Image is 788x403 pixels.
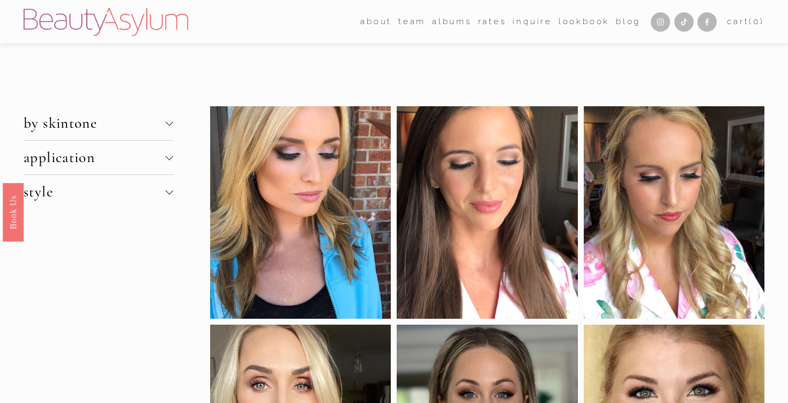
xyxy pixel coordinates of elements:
button: style [24,175,173,209]
a: Instagram [651,12,670,32]
img: Beauty Asylum | Bridal Hair &amp; Makeup Charlotte &amp; Atlanta [24,8,188,36]
a: Facebook [697,12,717,32]
a: folder dropdown [360,13,392,30]
a: Blog [616,13,641,30]
a: Rates [478,13,507,30]
a: 0 items in cart [727,14,764,29]
a: Book Us [3,182,24,241]
span: 0 [753,17,760,26]
a: TikTok [674,12,694,32]
span: team [398,14,426,29]
a: folder dropdown [398,13,426,30]
a: Inquire [512,13,552,30]
span: by skintone [24,114,166,132]
span: style [24,183,166,201]
a: Lookbook [559,13,609,30]
span: ( ) [749,17,764,26]
button: application [24,141,173,174]
span: about [360,14,392,29]
span: application [24,149,166,166]
a: albums [432,13,472,30]
button: by skintone [24,106,173,140]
